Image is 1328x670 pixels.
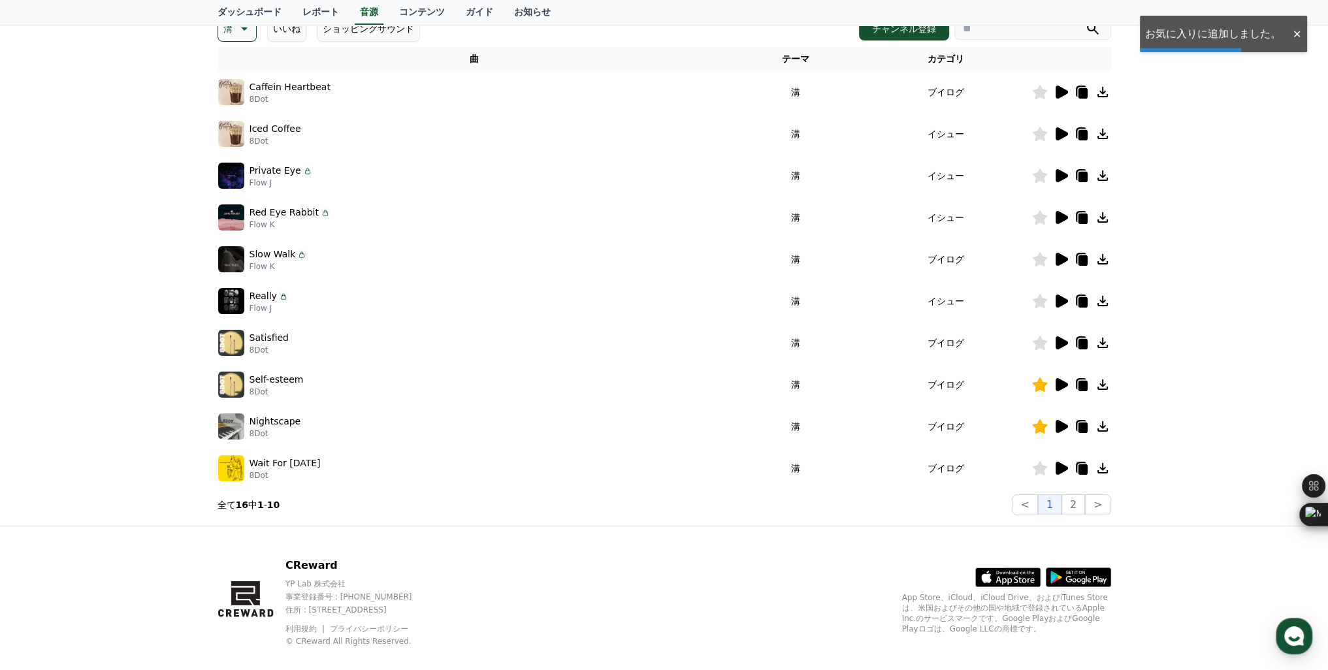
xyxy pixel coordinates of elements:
[860,322,1031,364] td: ブイログ
[250,373,304,387] p: Self-esteem
[731,113,860,155] td: 溝
[218,498,280,511] p: 全て 中 -
[859,17,949,40] button: チャンネル登録
[250,303,289,313] p: Flow J
[250,387,304,397] p: 8Dot
[250,247,296,261] p: Slow Walk
[218,246,244,272] img: music
[108,434,147,445] span: Messages
[236,500,248,510] strong: 16
[860,47,1031,71] th: カテゴリ
[860,155,1031,197] td: イシュー
[860,197,1031,238] td: イシュー
[731,71,860,113] td: 溝
[250,94,331,104] p: 8Dot
[193,434,225,444] span: Settings
[731,197,860,238] td: 溝
[250,164,301,178] p: Private Eye
[285,605,438,615] p: 住所 : [STREET_ADDRESS]
[285,624,327,633] a: 利用規約
[285,636,438,646] p: © CReward All Rights Reserved.
[169,414,251,447] a: Settings
[250,331,289,345] p: Satisfied
[860,113,1031,155] td: イシュー
[218,163,244,189] img: music
[257,500,264,510] strong: 1
[250,206,319,219] p: Red Eye Rabbit
[1012,494,1037,515] button: <
[250,122,301,136] p: Iced Coffee
[218,455,244,481] img: music
[860,280,1031,322] td: イシュー
[285,579,438,589] p: YP Lab 株式会社
[4,414,86,447] a: Home
[902,592,1111,634] p: App Store、iCloud、iCloud Drive、およびiTunes Storeは、米国およびその他の国や地域で登録されているApple Inc.のサービスマークです。Google P...
[860,406,1031,447] td: ブイログ
[285,592,438,602] p: 事業登録番号 : [PHONE_NUMBER]
[267,16,306,42] button: いいね
[317,16,420,42] button: ショッピングサウンド
[285,558,438,573] p: CReward
[250,415,301,428] p: Nightscape
[86,414,169,447] a: Messages
[250,219,331,230] p: Flow K
[1038,494,1061,515] button: 1
[218,47,731,71] th: 曲
[731,238,860,280] td: 溝
[218,372,244,398] img: music
[218,204,244,231] img: music
[218,16,257,42] button: 溝
[250,261,308,272] p: Flow K
[223,20,233,38] p: 溝
[218,121,244,147] img: music
[860,447,1031,489] td: ブイログ
[267,500,280,510] strong: 10
[731,47,860,71] th: テーマ
[1061,494,1085,515] button: 2
[860,364,1031,406] td: ブイログ
[1085,494,1110,515] button: >
[731,364,860,406] td: 溝
[731,155,860,197] td: 溝
[218,413,244,439] img: music
[860,71,1031,113] td: ブイログ
[330,624,408,633] a: プライバシーポリシー
[250,80,331,94] p: Caffein Heartbeat
[250,470,321,481] p: 8Dot
[250,345,289,355] p: 8Dot
[33,434,56,444] span: Home
[250,456,321,470] p: Wait For [DATE]
[218,288,244,314] img: music
[731,322,860,364] td: 溝
[250,428,301,439] p: 8Dot
[250,136,301,146] p: 8Dot
[218,330,244,356] img: music
[731,447,860,489] td: 溝
[731,280,860,322] td: 溝
[250,178,313,188] p: Flow J
[218,79,244,105] img: music
[860,238,1031,280] td: ブイログ
[250,289,277,303] p: Really
[731,406,860,447] td: 溝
